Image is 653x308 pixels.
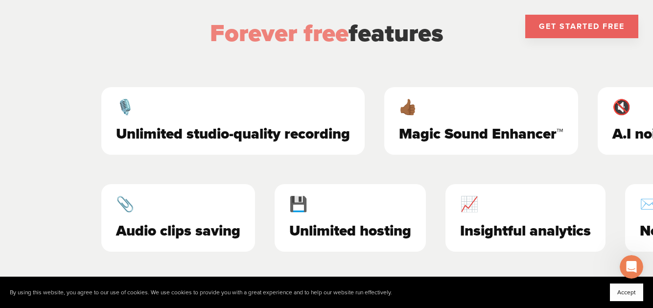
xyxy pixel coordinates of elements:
span: 🎙️ [116,102,350,114]
span: Accept [617,289,636,296]
span: 💾 [289,199,411,211]
div: features [92,16,561,51]
a: GET STARTED FREE [525,15,638,38]
p: By using this website, you agree to our use of cookies. We use cookies to provide you with a grea... [10,289,392,296]
span: 👍🏾 [399,102,563,114]
span: Unlimited studio-quality recording [116,128,350,140]
span: Forever free [210,19,349,48]
span: Insightful analytics [460,225,591,237]
iframe: Intercom live chat [620,255,643,279]
span: Magic Sound Enhancer™ [399,128,563,140]
span: 📈 [460,199,591,211]
span: Audio clips saving [116,225,240,237]
button: Accept [610,284,643,301]
span: Unlimited hosting [289,225,411,237]
span: 📎 [116,199,240,211]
